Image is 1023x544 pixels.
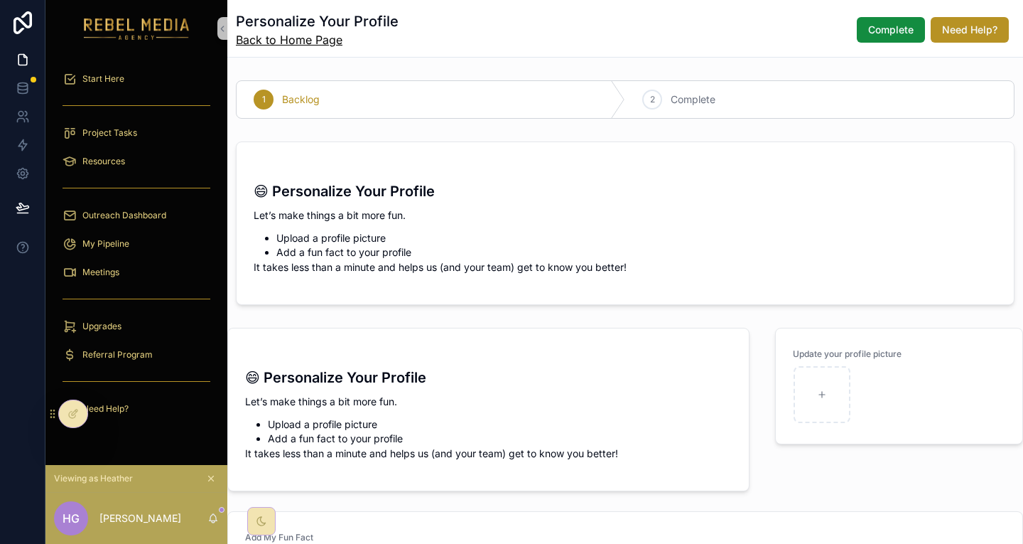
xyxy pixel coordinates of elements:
[268,417,732,432] li: Upload a profile picture
[82,210,166,221] span: Outreach Dashboard
[82,127,137,139] span: Project Tasks
[650,94,655,105] span: 2
[931,17,1009,43] button: Need Help?
[84,17,190,40] img: App logo
[254,208,997,223] p: Let’s make things a bit more fun.
[857,17,925,43] button: Complete
[282,92,320,107] span: Backlog
[236,31,399,48] a: Back to Home Page
[245,532,1005,543] span: Add My Fun Fact
[245,394,732,409] p: Let’s make things a bit more fun.
[245,367,732,388] h3: 😄 Personalize Your Profile
[793,348,948,360] span: Update your profile picture
[82,73,124,85] span: Start Here
[236,11,399,31] h1: Personalize Your Profile
[942,23,997,37] span: Need Help?
[54,149,219,174] a: Resources
[276,231,997,245] li: Upload a profile picture
[82,349,153,361] span: Referral Program
[82,267,119,278] span: Meetings
[82,156,125,167] span: Resources
[671,92,715,107] span: Complete
[254,260,997,274] p: It takes less than a minute and helps us (and your team) get to know you better!
[54,66,219,92] a: Start Here
[254,181,997,202] h3: 😄 Personalize Your Profile
[54,231,219,257] a: My Pipeline
[868,23,914,37] span: Complete
[63,510,80,527] span: HG
[276,245,997,260] li: Add a fun fact to your profile
[99,511,181,526] p: [PERSON_NAME]
[54,342,219,368] a: Referral Program
[54,473,133,484] span: Viewing as Heather
[54,120,219,146] a: Project Tasks
[54,260,219,285] a: Meetings
[82,238,129,250] span: My Pipeline
[262,94,266,105] span: 1
[245,446,732,461] p: It takes less than a minute and helps us (and your team) get to know you better!
[45,57,227,438] div: scrollable content
[268,432,732,446] li: Add a fun fact to your profile
[82,321,121,332] span: Upgrades
[776,329,1022,444] a: Update your profile picture
[54,203,219,228] a: Outreach Dashboard
[54,314,219,339] a: Upgrades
